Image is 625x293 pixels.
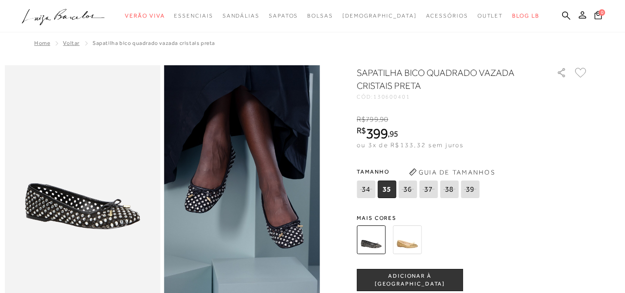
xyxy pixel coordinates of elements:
[377,181,396,198] span: 35
[357,66,530,92] h1: SAPATILHA BICO QUADRADO VAZADA CRISTAIS PRETA
[93,40,215,46] span: SAPATILHA BICO QUADRADO VAZADA CRISTAIS PRETA
[393,225,421,254] img: SAPATILHA BICO QUADRADO VAZADA CRISTAIS TRIGO
[477,7,503,25] a: categoryNavScreenReaderText
[307,12,333,19] span: Bolsas
[223,12,260,19] span: Sandálias
[512,7,539,25] a: BLOG LB
[125,12,165,19] span: Verão Viva
[388,130,398,138] i: ,
[357,269,463,291] button: ADICIONAR À [GEOGRAPHIC_DATA]
[366,125,388,142] span: 399
[357,215,588,221] span: Mais cores
[461,181,479,198] span: 39
[378,115,389,124] i: ,
[512,12,539,19] span: BLOG LB
[174,7,213,25] a: categoryNavScreenReaderText
[390,129,398,138] span: 95
[426,12,468,19] span: Acessórios
[357,115,365,124] i: R$
[63,40,80,46] a: Voltar
[357,272,463,288] span: ADICIONAR À [GEOGRAPHIC_DATA]
[357,165,482,179] span: Tamanho
[440,181,458,198] span: 38
[125,7,165,25] a: categoryNavScreenReaderText
[419,181,438,198] span: 37
[269,12,298,19] span: Sapatos
[223,7,260,25] a: categoryNavScreenReaderText
[357,225,385,254] img: SAPATILHA BICO QUADRADO VAZADA CRISTAIS PRETA
[592,10,605,23] button: 0
[357,126,366,135] i: R$
[34,40,50,46] a: Home
[406,165,498,180] button: Guia de Tamanhos
[380,115,388,124] span: 90
[342,12,417,19] span: [DEMOGRAPHIC_DATA]
[477,12,503,19] span: Outlet
[357,181,375,198] span: 34
[269,7,298,25] a: categoryNavScreenReaderText
[357,94,542,100] div: CÓD:
[599,9,605,16] span: 0
[342,7,417,25] a: noSubCategoriesText
[174,12,213,19] span: Essenciais
[373,94,410,100] span: 130600401
[398,181,417,198] span: 36
[307,7,333,25] a: categoryNavScreenReaderText
[426,7,468,25] a: categoryNavScreenReaderText
[365,115,378,124] span: 799
[357,141,464,149] span: ou 3x de R$133,32 sem juros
